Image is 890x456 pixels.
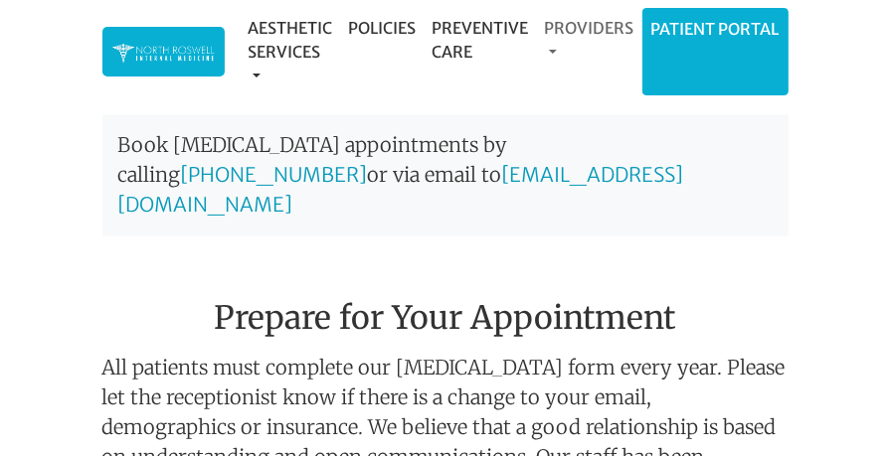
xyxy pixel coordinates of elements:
[341,8,425,48] a: Policies
[537,8,642,72] a: Providers
[112,42,215,65] img: North Roswell Internal Medicine
[643,9,788,49] a: Patient Portal
[102,115,789,236] p: Book [MEDICAL_DATA] appointments by calling or via email to
[425,8,537,72] a: Preventive Care
[241,8,341,95] a: Aesthetic Services
[102,252,789,346] h2: Prepare for Your Appointment
[181,163,368,188] a: [PHONE_NUMBER]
